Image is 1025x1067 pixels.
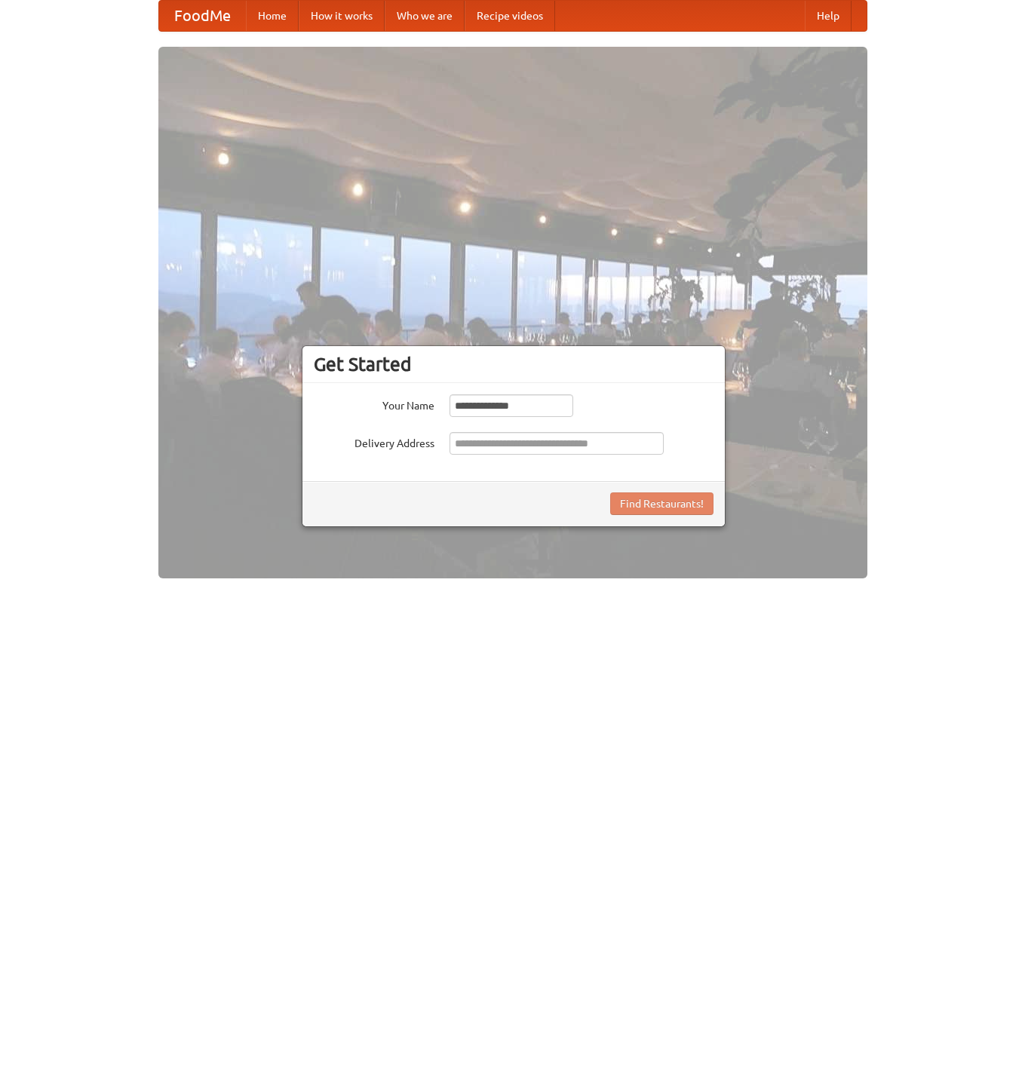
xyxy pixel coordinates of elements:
[159,1,246,31] a: FoodMe
[805,1,852,31] a: Help
[246,1,299,31] a: Home
[385,1,465,31] a: Who we are
[314,394,434,413] label: Your Name
[314,432,434,451] label: Delivery Address
[465,1,555,31] a: Recipe videos
[610,492,714,515] button: Find Restaurants!
[299,1,385,31] a: How it works
[314,353,714,376] h3: Get Started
